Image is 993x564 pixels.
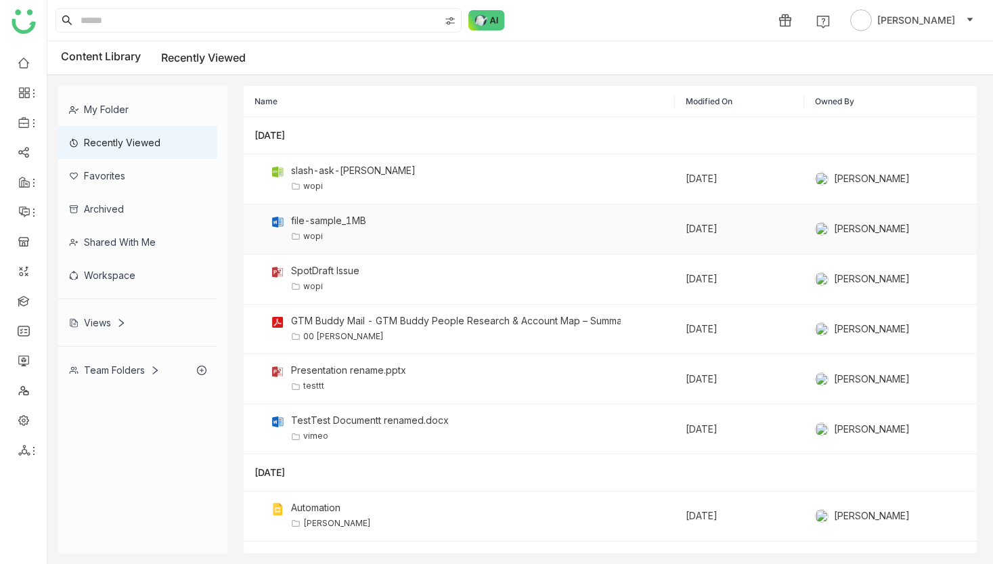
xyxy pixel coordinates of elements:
img: ask-buddy-normal.svg [468,10,505,30]
div: wopi [303,180,323,193]
img: docx.svg [271,215,284,229]
div: [PERSON_NAME] [815,374,966,384]
a: SpotDraft Issue [291,265,359,276]
div: [PERSON_NAME] [303,517,371,530]
img: 6860d480bc89cb0674c8c7e9 [815,322,829,336]
div: 00 [PERSON_NAME] [303,330,384,343]
div: [DATE] [255,128,664,143]
button: [PERSON_NAME] [847,9,977,31]
img: folder.svg [291,332,301,341]
div: [PERSON_NAME] [815,511,966,521]
div: Shared with me [58,225,217,259]
img: search-type.svg [445,16,456,26]
div: wopi [303,280,323,293]
div: [PERSON_NAME] [815,224,966,234]
img: 6860d480bc89cb0674c8c7e9 [815,172,829,186]
th: Modified On [675,86,804,117]
img: folder.svg [291,519,301,528]
div: Team Folders [69,364,160,376]
div: My Folder [58,93,217,126]
a: Presentation rename.pptx [291,365,406,376]
a: TestTest Documentt renamed.docx [291,415,449,426]
td: [DATE] [675,404,804,454]
div: [PERSON_NAME] [815,274,966,284]
th: Name [244,86,675,117]
div: [DATE] [255,465,664,480]
img: help.svg [816,15,830,28]
div: Archived [58,192,217,225]
a: Recently Viewed [161,51,246,64]
div: Content Library [61,49,246,66]
a: Automation [291,502,340,513]
td: [DATE] [675,492,804,542]
td: [DATE] [675,354,804,404]
img: docx.svg [271,415,284,429]
img: folder.svg [291,282,301,291]
td: [DATE] [675,204,804,255]
img: 684a9b22de261c4b36a3d00f [815,422,829,436]
img: logo [12,9,36,34]
div: Workspace [58,259,217,292]
div: Views [69,317,126,328]
img: pptx.svg [271,365,284,378]
td: [DATE] [675,154,804,204]
th: Owned By [804,86,977,117]
a: file-sample_1MB [291,215,366,226]
a: Hooli+Zendesk.pptx [291,552,382,563]
div: vimeo [303,430,328,443]
div: Favorites [58,159,217,192]
img: folder.svg [291,181,301,191]
img: pptx.svg [271,265,284,279]
a: slash-ask-[PERSON_NAME] [291,165,416,176]
div: wopi [303,230,323,243]
div: [PERSON_NAME] [815,425,966,434]
a: GTM Buddy Mail - GTM Buddy People Research & Account Map – Summary Report.pdf [291,316,621,326]
img: 684a9aedde261c4b36a3ced9 [815,509,829,523]
img: 684a9b22de261c4b36a3d00f [815,372,829,386]
img: 6860d480bc89cb0674c8c7e9 [815,272,829,286]
img: pdf.svg [271,316,284,329]
img: 6860d480bc89cb0674c8c7e9 [815,222,829,236]
td: [DATE] [675,305,804,355]
div: testtt [303,380,324,393]
span: [PERSON_NAME] [877,13,955,28]
img: folder.svg [291,232,301,241]
img: csv.svg [271,165,284,179]
img: g-ppt.svg [271,502,284,516]
td: [DATE] [675,255,804,305]
div: Recently Viewed [58,126,217,159]
img: folder.svg [291,432,301,441]
img: folder.svg [291,382,301,391]
img: avatar [850,9,872,31]
div: [PERSON_NAME] [815,324,966,334]
div: [PERSON_NAME] [815,174,966,183]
